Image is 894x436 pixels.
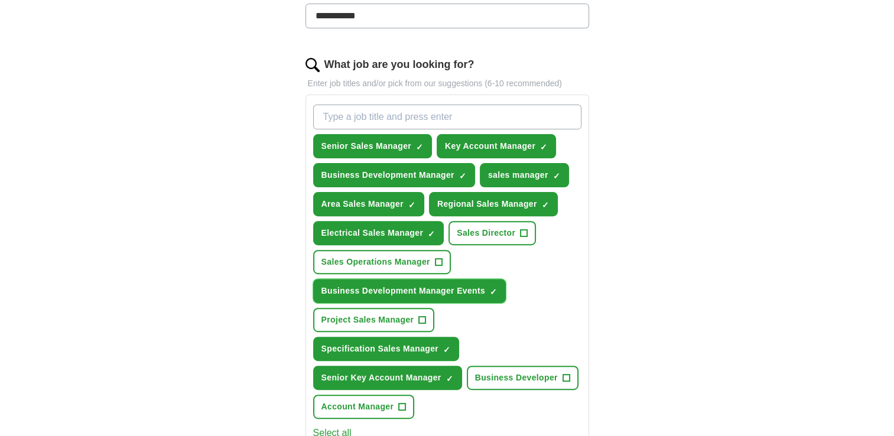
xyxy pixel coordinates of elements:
button: Business Development Manager✓ [313,163,475,187]
span: Key Account Manager [445,140,535,152]
span: ✓ [459,171,466,181]
span: ✓ [553,171,560,181]
span: ✓ [542,200,549,210]
button: Account Manager [313,395,415,419]
button: Area Sales Manager✓ [313,192,424,216]
button: Specification Sales Manager✓ [313,337,460,361]
span: ✓ [428,229,435,239]
button: Business Development Manager Events✓ [313,279,506,303]
span: Electrical Sales Manager [321,227,424,239]
span: ✓ [490,287,497,297]
span: Business Development Manager [321,169,454,181]
span: Regional Sales Manager [437,198,537,210]
span: Senior Key Account Manager [321,372,441,384]
input: Type a job title and press enter [313,105,581,129]
span: Project Sales Manager [321,314,414,326]
span: Specification Sales Manager [321,343,439,355]
span: Area Sales Manager [321,198,404,210]
span: ✓ [408,200,415,210]
span: ✓ [443,345,450,354]
button: Senior Key Account Manager✓ [313,366,462,390]
p: Enter job titles and/or pick from our suggestions (6-10 recommended) [305,77,589,90]
span: ✓ [446,374,453,383]
span: ✓ [540,142,547,152]
span: Sales Director [457,227,515,239]
button: Electrical Sales Manager✓ [313,221,444,245]
button: Project Sales Manager [313,308,435,332]
button: sales manager✓ [480,163,569,187]
span: Business Developer [475,372,558,384]
span: sales manager [488,169,548,181]
button: Key Account Manager✓ [437,134,556,158]
button: Sales Operations Manager [313,250,451,274]
span: Business Development Manager Events [321,285,486,297]
img: search.png [305,58,320,72]
button: Senior Sales Manager✓ [313,134,433,158]
span: Senior Sales Manager [321,140,412,152]
label: What job are you looking for? [324,57,474,73]
span: Account Manager [321,401,394,413]
span: Sales Operations Manager [321,256,430,268]
button: Regional Sales Manager✓ [429,192,558,216]
span: ✓ [416,142,423,152]
button: Sales Director [448,221,536,245]
button: Business Developer [467,366,578,390]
